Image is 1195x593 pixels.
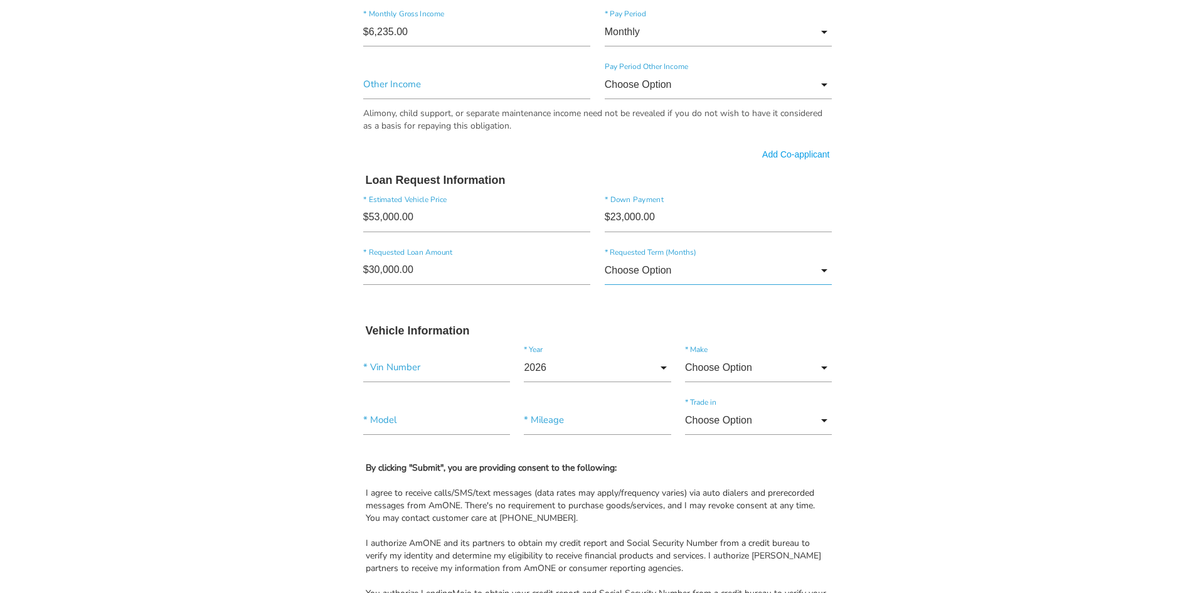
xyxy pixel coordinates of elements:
[762,148,829,161] a: Add Co-applicant
[363,107,832,132] div: Alimony, child support, or separate maintenance income need not be revealed if you do not wish to...
[366,174,830,188] h3: Loan Request Information
[366,537,830,575] div: I authorize AmONE and its partners to obtain my credit report and Social Security Number from a c...
[366,324,830,338] h3: Vehicle Information
[366,462,617,474] b: By clicking "Submit", you are providing consent to the following:
[366,487,830,525] div: I agree to receive calls/SMS/text messages (data rates may apply/frequency varies) via auto diale...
